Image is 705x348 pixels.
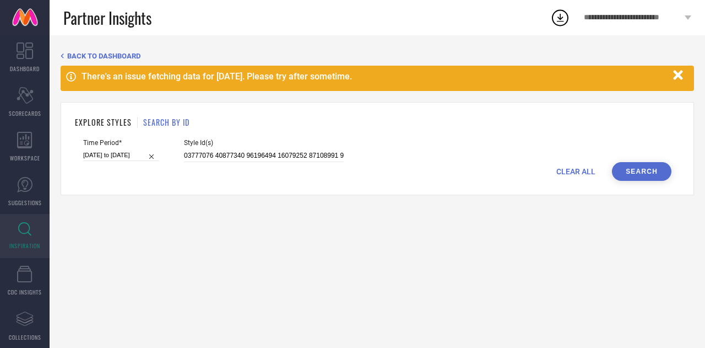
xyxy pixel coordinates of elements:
span: SCORECARDS [9,109,41,117]
input: Enter comma separated style ids e.g. 12345, 67890 [184,149,344,162]
div: Back TO Dashboard [61,52,694,60]
span: SUGGESTIONS [8,199,42,207]
h1: EXPLORE STYLES [75,116,132,128]
h1: SEARCH BY ID [143,116,189,128]
span: CDC INSIGHTS [8,288,42,296]
button: Search [612,162,671,181]
span: Style Id(s) [184,139,344,147]
span: CLEAR ALL [556,167,595,176]
span: DASHBOARD [10,65,40,73]
div: There's an issue fetching data for [DATE]. Please try after sometime. [82,71,668,82]
div: Open download list [550,8,570,28]
span: Partner Insights [63,7,151,29]
span: WORKSPACE [10,154,40,162]
span: COLLECTIONS [9,333,41,341]
span: BACK TO DASHBOARD [67,52,140,60]
span: INSPIRATION [9,242,40,250]
span: Time Period* [83,139,159,147]
input: Select time period [83,149,159,161]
